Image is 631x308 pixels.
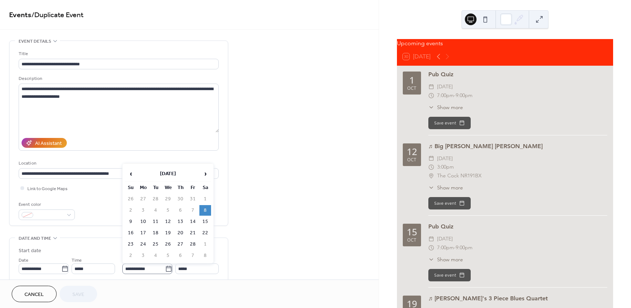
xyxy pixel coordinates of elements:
[428,256,463,263] button: ​Show more
[9,8,31,22] a: Events
[428,91,434,100] div: ​
[125,216,137,227] td: 9
[19,159,217,167] div: Location
[199,228,211,238] td: 22
[199,216,211,227] td: 15
[162,205,174,216] td: 5
[175,239,186,250] td: 27
[428,235,434,243] div: ​
[19,257,28,264] span: Date
[19,247,41,255] div: Start date
[137,228,149,238] td: 17
[125,166,136,181] span: ‹
[125,228,137,238] td: 16
[72,257,82,264] span: Time
[27,185,68,193] span: Link to Google Maps
[428,172,434,180] div: ​
[437,163,454,172] span: 3:00pm
[19,235,51,242] span: Date and time
[137,205,149,216] td: 3
[150,205,161,216] td: 4
[200,166,211,181] span: ›
[199,250,211,261] td: 8
[407,86,416,91] div: Oct
[428,117,471,129] button: Save event
[125,250,137,261] td: 2
[428,154,434,163] div: ​
[437,91,454,100] span: 7:00pm
[187,182,199,193] th: Fr
[175,250,186,261] td: 6
[175,216,186,227] td: 13
[150,216,161,227] td: 11
[150,194,161,204] td: 28
[437,104,463,111] span: Show more
[187,228,199,238] td: 21
[31,8,84,22] span: / Duplicate Event
[437,154,453,163] span: [DATE]
[437,235,453,243] span: [DATE]
[175,182,186,193] th: Th
[175,194,186,204] td: 30
[125,239,137,250] td: 23
[162,194,174,204] td: 29
[162,216,174,227] td: 12
[150,239,161,250] td: 25
[428,222,607,231] div: Pub Quiz
[199,194,211,204] td: 1
[175,205,186,216] td: 6
[24,291,44,299] span: Cancel
[428,269,471,281] button: Save event
[125,182,137,193] th: Su
[407,227,417,236] div: 15
[428,197,471,209] button: Save event
[428,104,463,111] button: ​Show more
[428,142,607,151] div: ♬ Big [PERSON_NAME] [PERSON_NAME]
[428,82,434,91] div: ​
[428,163,434,172] div: ​
[454,243,456,252] span: -
[19,75,217,82] div: Description
[150,250,161,261] td: 4
[428,184,434,192] div: ​
[137,250,149,261] td: 3
[137,216,149,227] td: 10
[175,228,186,238] td: 20
[162,250,174,261] td: 5
[437,243,454,252] span: 7:00pm
[454,91,456,100] span: -
[397,39,613,48] div: Upcoming events
[137,182,149,193] th: Mo
[137,194,149,204] td: 27
[125,194,137,204] td: 26
[428,243,434,252] div: ​
[199,239,211,250] td: 1
[150,182,161,193] th: Tu
[437,172,482,180] span: The Cock NR191BX
[150,228,161,238] td: 18
[125,205,137,216] td: 2
[407,147,417,156] div: 12
[19,50,217,58] div: Title
[137,166,199,182] th: [DATE]
[199,182,211,193] th: Sa
[187,194,199,204] td: 31
[162,239,174,250] td: 26
[19,201,73,208] div: Event color
[428,294,607,303] div: ♬ [PERSON_NAME]'s 3 Piece Blues Quartet
[409,76,414,85] div: 1
[428,104,434,111] div: ​
[187,205,199,216] td: 7
[187,239,199,250] td: 28
[137,239,149,250] td: 24
[12,286,57,302] button: Cancel
[437,82,453,91] span: [DATE]
[19,38,51,45] span: Event details
[407,158,416,162] div: Oct
[407,238,416,243] div: Oct
[456,243,473,252] span: 9:00pm
[437,184,463,192] span: Show more
[187,250,199,261] td: 7
[162,228,174,238] td: 19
